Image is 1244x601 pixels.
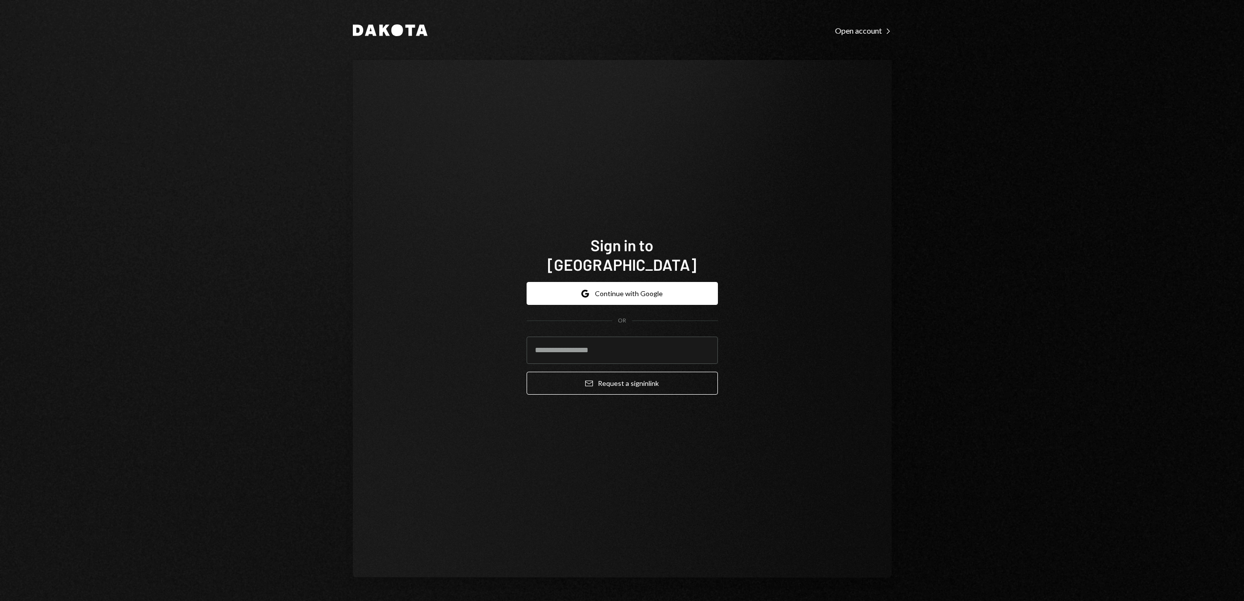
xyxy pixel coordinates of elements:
[527,372,718,395] button: Request a signinlink
[835,26,892,36] div: Open account
[527,235,718,274] h1: Sign in to [GEOGRAPHIC_DATA]
[527,282,718,305] button: Continue with Google
[618,317,626,325] div: OR
[835,25,892,36] a: Open account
